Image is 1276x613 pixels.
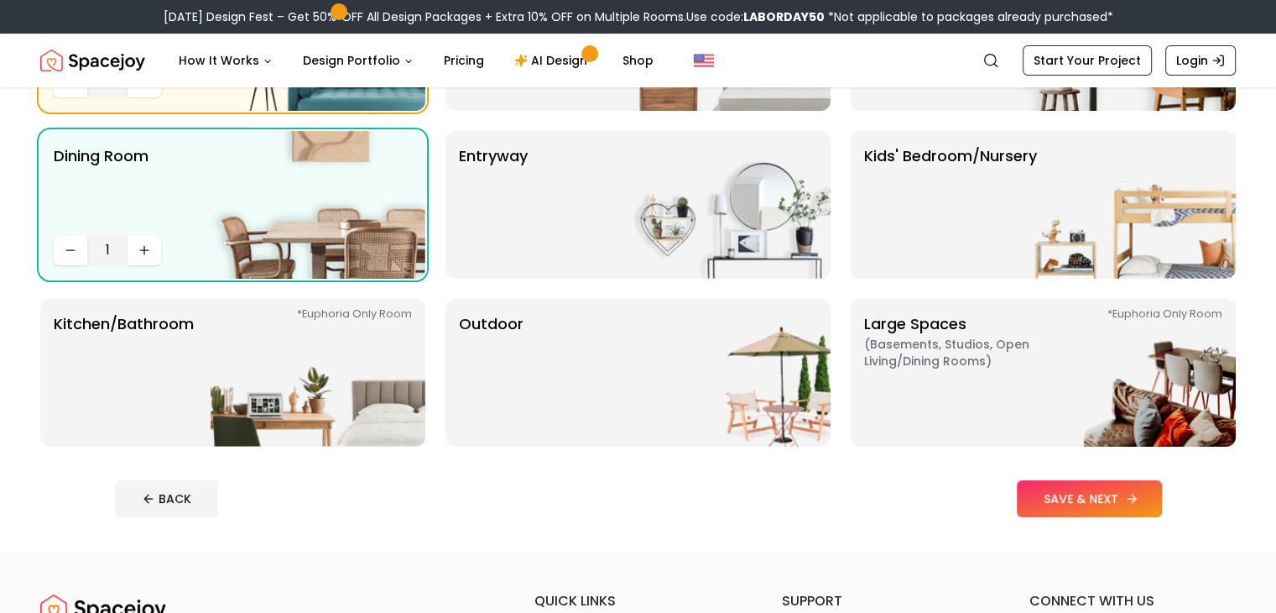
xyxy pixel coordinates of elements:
a: Spacejoy [40,44,145,77]
span: Use code: [686,8,825,25]
h6: quick links [534,591,742,611]
b: LABORDAY50 [743,8,825,25]
p: Kitchen/Bathroom [54,312,194,433]
button: Decrease quantity [54,235,87,265]
button: How It Works [165,44,286,77]
img: Outdoor [616,299,831,447]
img: Dining Room [211,131,425,279]
img: entryway [616,131,831,279]
img: Spacejoy Logo [40,44,145,77]
nav: Main [165,44,667,77]
span: ( Basements, Studios, Open living/dining rooms ) [864,336,1074,369]
p: Dining Room [54,144,148,228]
p: Kids' Bedroom/Nursery [864,144,1037,265]
img: United States [694,50,714,71]
h6: support [782,591,989,611]
a: Pricing [430,44,497,77]
a: Start Your Project [1023,45,1152,76]
img: Kitchen/Bathroom *Euphoria Only [211,299,425,447]
button: Design Portfolio [289,44,427,77]
a: AI Design [501,44,606,77]
div: [DATE] Design Fest – Get 50% OFF All Design Packages + Extra 10% OFF on Multiple Rooms. [164,8,1113,25]
p: entryway [459,144,528,265]
nav: Global [40,34,1236,87]
p: Large Spaces [864,312,1074,433]
button: BACK [115,480,218,517]
img: Large Spaces *Euphoria Only [1021,299,1236,447]
img: Kids' Bedroom/Nursery [1021,131,1236,279]
h6: connect with us [1029,591,1236,611]
a: Login [1165,45,1236,76]
button: Increase quantity [128,235,161,265]
span: *Not applicable to packages already purchased* [825,8,1113,25]
a: Shop [609,44,667,77]
button: SAVE & NEXT [1017,480,1162,517]
span: 1 [94,240,121,260]
p: Outdoor [459,312,523,433]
